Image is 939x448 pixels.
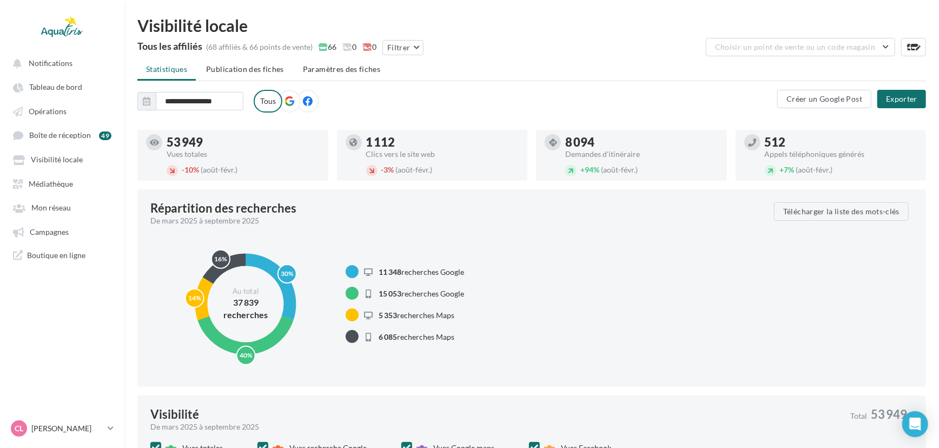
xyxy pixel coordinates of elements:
[206,64,284,74] span: Publication des fiches
[366,150,519,158] div: Clics vers le site web
[6,101,118,121] a: Opérations
[382,40,424,55] button: Filtrer
[565,136,718,148] div: 8 094
[780,165,784,174] span: +
[31,203,71,213] span: Mon réseau
[6,77,118,96] a: Tableau de bord
[6,197,118,217] a: Mon réseau
[6,222,118,241] a: Campagnes
[379,311,455,320] span: recherches Maps
[379,267,402,276] span: 11 348
[379,289,402,298] span: 15 053
[206,42,313,52] div: (68 affiliés & 66 points de vente)
[580,165,599,174] span: 94%
[29,131,91,140] span: Boîte de réception
[30,227,69,236] span: Campagnes
[765,150,918,158] div: Appels téléphoniques générés
[29,83,82,92] span: Tableau de bord
[150,215,765,226] div: De mars 2025 à septembre 2025
[366,136,519,148] div: 1 112
[303,64,380,74] span: Paramètres des fiches
[706,38,895,56] button: Choisir un point de vente ou un code magasin
[6,149,118,169] a: Visibilité locale
[9,418,116,439] a: CL [PERSON_NAME]
[27,250,85,260] span: Boutique en ligne
[580,165,585,174] span: +
[565,150,718,158] div: Demandes d'itinéraire
[150,421,842,432] div: De mars 2025 à septembre 2025
[796,165,833,174] span: (août-févr.)
[29,107,67,116] span: Opérations
[31,155,83,164] span: Visibilité locale
[137,41,202,51] div: Tous les affiliés
[877,90,926,108] button: Exporter
[381,165,394,174] span: 3%
[201,165,237,174] span: (août-févr.)
[6,174,118,193] a: Médiathèque
[6,125,118,145] a: Boîte de réception 49
[379,311,398,320] span: 5 353
[381,165,384,174] span: -
[379,267,465,276] span: recherches Google
[6,53,114,73] button: Notifications
[182,165,184,174] span: -
[29,179,73,188] span: Médiathèque
[774,202,909,221] button: Télécharger la liste des mots-clés
[379,332,398,341] span: 6 085
[167,136,320,148] div: 53 949
[777,90,871,108] button: Créer un Google Post
[15,423,23,434] span: CL
[167,150,320,158] div: Vues totales
[254,90,282,113] label: Tous
[871,409,907,420] span: 53 949
[379,332,455,341] span: recherches Maps
[780,165,795,174] span: 7%
[342,42,356,52] span: 0
[379,289,465,298] span: recherches Google
[396,165,433,174] span: (août-févr.)
[362,42,376,52] span: 0
[182,165,199,174] span: 10%
[150,409,199,420] div: Visibilité
[31,423,103,434] p: [PERSON_NAME]
[715,42,875,51] span: Choisir un point de vente ou un code magasin
[601,165,638,174] span: (août-févr.)
[6,246,118,265] a: Boutique en ligne
[765,136,918,148] div: 512
[29,58,72,68] span: Notifications
[99,131,111,140] div: 49
[902,411,928,437] div: Open Intercom Messenger
[137,17,926,34] div: Visibilité locale
[150,202,296,214] div: Répartition des recherches
[319,42,336,52] span: 66
[850,412,867,420] span: Total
